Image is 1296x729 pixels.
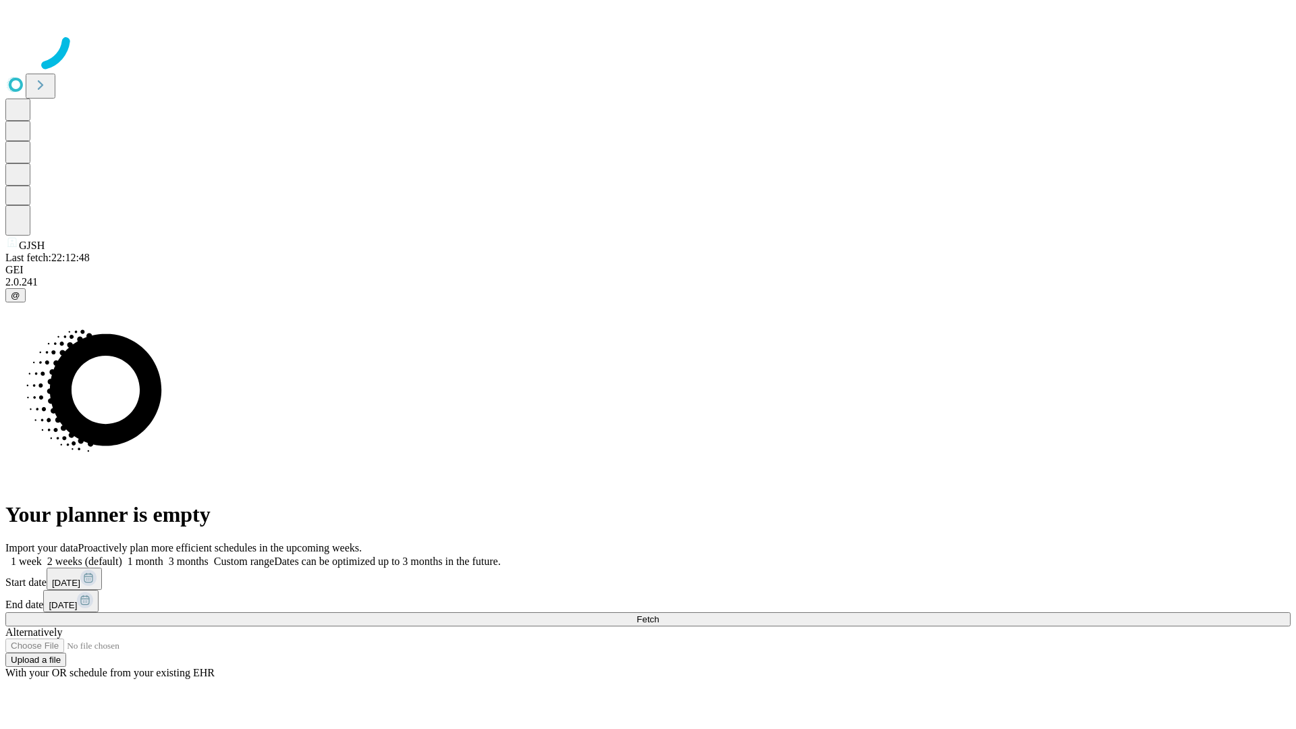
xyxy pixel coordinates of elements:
[52,578,80,588] span: [DATE]
[47,556,122,567] span: 2 weeks (default)
[11,556,42,567] span: 1 week
[5,252,90,263] span: Last fetch: 22:12:48
[5,612,1291,626] button: Fetch
[78,542,362,553] span: Proactively plan more efficient schedules in the upcoming weeks.
[19,240,45,251] span: GJSH
[49,600,77,610] span: [DATE]
[43,590,99,612] button: [DATE]
[214,556,274,567] span: Custom range
[5,626,62,638] span: Alternatively
[169,556,209,567] span: 3 months
[5,590,1291,612] div: End date
[5,542,78,553] span: Import your data
[5,667,215,678] span: With your OR schedule from your existing EHR
[5,568,1291,590] div: Start date
[5,288,26,302] button: @
[5,653,66,667] button: Upload a file
[274,556,500,567] span: Dates can be optimized up to 3 months in the future.
[5,276,1291,288] div: 2.0.241
[5,502,1291,527] h1: Your planner is empty
[637,614,659,624] span: Fetch
[128,556,163,567] span: 1 month
[47,568,102,590] button: [DATE]
[5,264,1291,276] div: GEI
[11,290,20,300] span: @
